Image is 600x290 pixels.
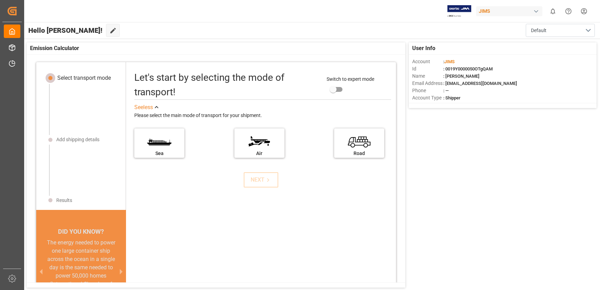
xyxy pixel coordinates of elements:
[443,59,455,64] span: :
[57,74,111,82] div: Select transport mode
[412,80,443,87] span: Email Address
[412,65,443,72] span: Id
[36,224,126,239] div: DID YOU KNOW?
[134,103,153,112] div: See less
[412,58,443,65] span: Account
[476,6,542,16] div: JIMS
[526,24,595,37] button: open menu
[443,81,517,86] span: : [EMAIL_ADDRESS][DOMAIN_NAME]
[138,150,181,157] div: Sea
[443,74,480,79] span: : [PERSON_NAME]
[447,5,471,17] img: Exertis%20JAM%20-%20Email%20Logo.jpg_1722504956.jpg
[238,150,281,157] div: Air
[56,136,99,143] div: Add shipping details
[412,44,435,52] span: User Info
[443,66,493,71] span: : 0019Y0000050OTgQAM
[28,24,103,37] span: Hello [PERSON_NAME]!
[327,76,374,82] span: Switch to expert mode
[30,44,79,52] span: Emission Calculator
[412,94,443,101] span: Account Type
[412,72,443,80] span: Name
[56,197,72,204] div: Results
[251,176,272,184] div: NEXT
[444,59,455,64] span: JIMS
[412,87,443,94] span: Phone
[338,150,381,157] div: Road
[443,95,461,100] span: : Shipper
[244,172,278,187] button: NEXT
[134,112,391,120] div: Please select the main mode of transport for your shipment.
[531,27,546,34] span: Default
[134,70,319,99] div: Let's start by selecting the mode of transport!
[561,3,576,19] button: Help Center
[545,3,561,19] button: show 0 new notifications
[443,88,449,93] span: : —
[476,4,545,18] button: JIMS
